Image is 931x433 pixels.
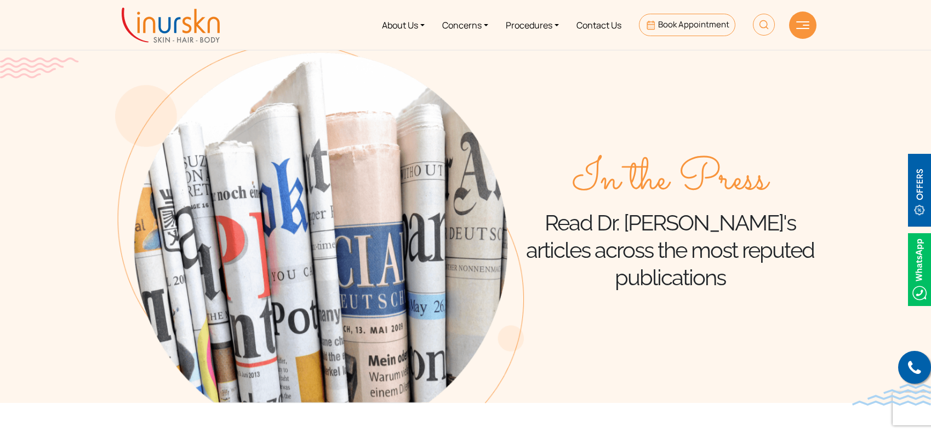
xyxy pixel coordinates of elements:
[122,8,220,43] img: inurskn-logo
[852,384,931,406] img: bluewave
[497,4,568,45] a: Procedures
[908,262,931,274] a: Whatsappicon
[753,14,775,36] img: HeaderSearch
[908,233,931,306] img: Whatsappicon
[115,44,524,403] img: innerBannerImg
[373,4,433,45] a: About Us
[524,155,816,291] div: Read Dr. [PERSON_NAME]'s articles across the most reputed publications
[433,4,497,45] a: Concerns
[573,155,768,205] span: In the Press
[658,19,729,30] span: Book Appointment
[908,154,931,227] img: offerBt
[568,4,630,45] a: Contact Us
[796,21,809,29] img: hamLine.svg
[639,14,735,36] a: Book Appointment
